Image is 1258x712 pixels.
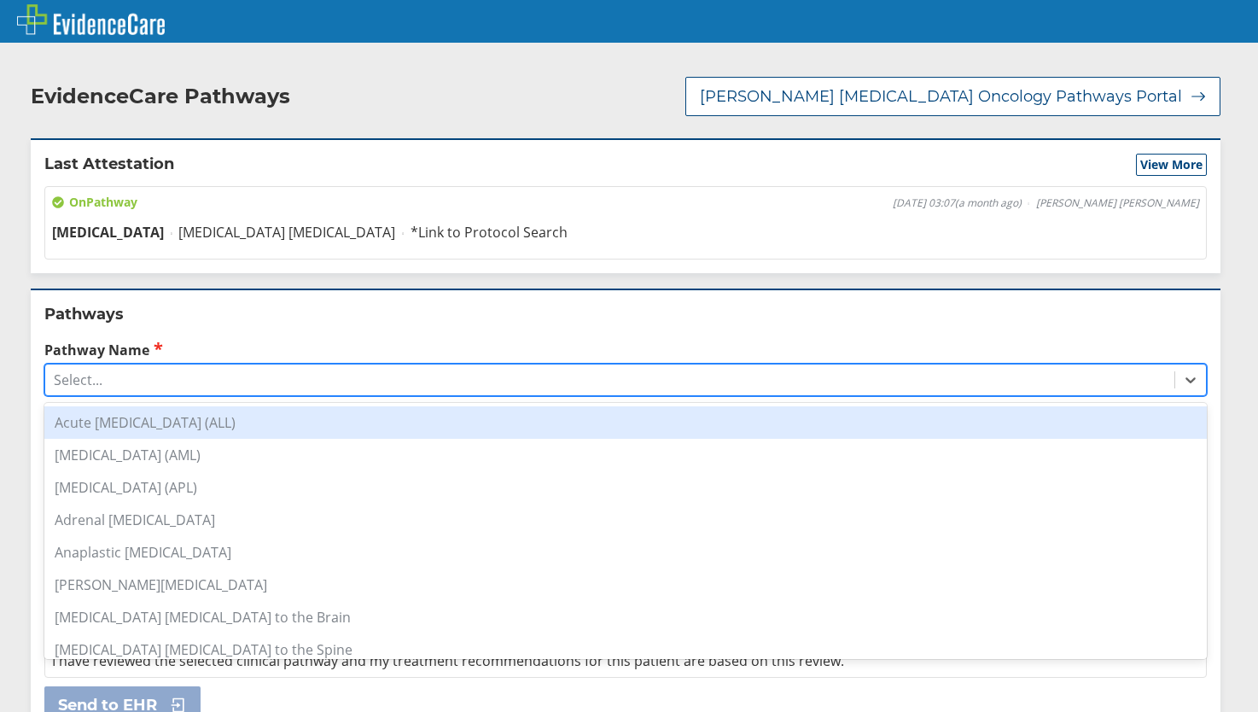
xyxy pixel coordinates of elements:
span: [MEDICAL_DATA] [52,223,164,242]
button: View More [1136,154,1207,176]
span: *Link to Protocol Search [411,223,568,242]
div: Acute [MEDICAL_DATA] (ALL) [44,406,1207,439]
img: EvidenceCare [17,4,165,35]
div: [MEDICAL_DATA] [MEDICAL_DATA] to the Brain [44,601,1207,633]
span: View More [1140,156,1203,173]
span: [PERSON_NAME] [PERSON_NAME] [1036,196,1199,210]
label: Pathway Name [44,340,1207,359]
div: [PERSON_NAME][MEDICAL_DATA] [44,569,1207,601]
div: [MEDICAL_DATA] (AML) [44,439,1207,471]
h2: Last Attestation [44,154,174,176]
div: [MEDICAL_DATA] [MEDICAL_DATA] to the Spine [44,633,1207,666]
span: [PERSON_NAME] [MEDICAL_DATA] Oncology Pathways Portal [700,86,1182,107]
div: [MEDICAL_DATA] (APL) [44,471,1207,504]
h2: EvidenceCare Pathways [31,84,290,109]
div: Select... [54,371,102,389]
h2: Pathways [44,304,1207,324]
span: I have reviewed the selected clinical pathway and my treatment recommendations for this patient a... [52,651,844,670]
span: [DATE] 03:07 ( a month ago ) [893,196,1022,210]
span: [MEDICAL_DATA] [MEDICAL_DATA] [178,223,395,242]
button: [PERSON_NAME] [MEDICAL_DATA] Oncology Pathways Portal [685,77,1220,116]
span: On Pathway [52,194,137,211]
div: Anaplastic [MEDICAL_DATA] [44,536,1207,569]
div: Adrenal [MEDICAL_DATA] [44,504,1207,536]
